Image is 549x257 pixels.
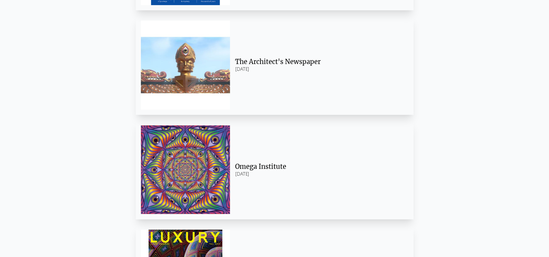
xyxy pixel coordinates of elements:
[235,66,403,73] div: [DATE]
[136,15,414,115] a: The Architect's Newspaper [DATE]
[136,120,414,219] a: Omega Institute [DATE]
[235,57,403,66] div: The Architect's Newspaper
[235,171,403,178] div: [DATE]
[235,162,403,171] div: Omega Institute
